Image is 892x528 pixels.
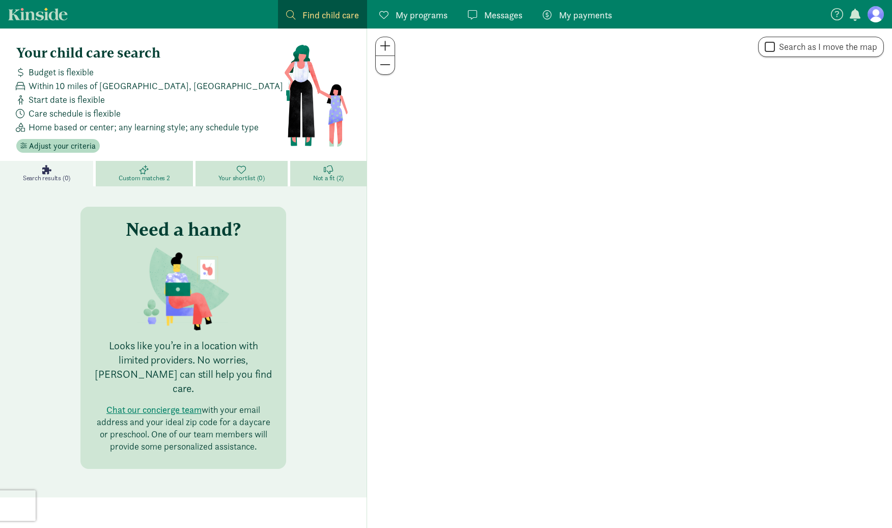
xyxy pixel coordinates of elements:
span: Custom matches 2 [119,174,170,182]
span: Start date is flexible [29,93,105,106]
a: Custom matches 2 [96,161,196,186]
button: Adjust your criteria [16,139,100,153]
h3: Need a hand? [126,219,241,239]
span: Search results (0) [23,174,70,182]
p: with your email address and your ideal zip code for a daycare or preschool. One of our team membe... [93,404,274,453]
h4: Your child care search [16,45,284,61]
button: Chat our concierge team [106,404,202,416]
span: My payments [559,8,612,22]
span: My programs [396,8,448,22]
span: Home based or center; any learning style; any schedule type [29,120,259,134]
span: Adjust your criteria [29,140,96,152]
span: Budget is flexible [29,65,94,79]
span: Not a fit (2) [313,174,344,182]
p: Looks like you’re in a location with limited providers. No worries, [PERSON_NAME] can still help ... [93,339,274,396]
a: Not a fit (2) [290,161,367,186]
a: Your shortlist (0) [196,161,290,186]
span: Your shortlist (0) [218,174,265,182]
label: Search as I move the map [775,41,877,53]
span: Care schedule is flexible [29,106,121,120]
span: Within 10 miles of [GEOGRAPHIC_DATA], [GEOGRAPHIC_DATA] [29,79,283,93]
span: Messages [484,8,522,22]
span: Find child care [302,8,359,22]
a: Kinside [8,8,68,20]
